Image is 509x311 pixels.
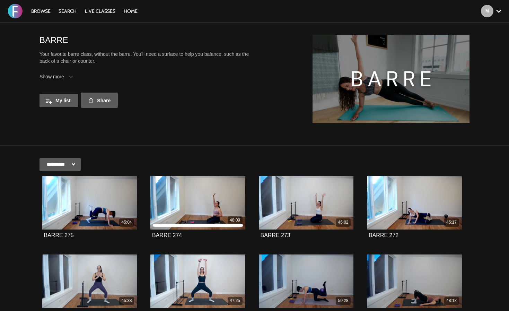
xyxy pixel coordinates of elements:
h1: BARRE [40,35,68,45]
a: BARRE 274 [152,233,182,238]
div: 47:25 [228,297,243,305]
a: BARRE 271 45:38 [42,254,137,308]
div: 50:28 [336,297,351,305]
a: Browse [28,8,54,14]
a: HOME [120,8,141,14]
a: BARRE 268 48:13 [367,254,462,308]
span: Show more [40,73,64,80]
a: BARRE 270 47:25 [150,254,245,308]
nav: Primary [28,8,141,15]
a: Share [81,93,118,108]
a: BARRE 269 50:28 [259,254,354,308]
div: 48:13 [444,297,459,305]
div: 45:17 [444,218,459,226]
button: My list [40,94,78,107]
a: Search [55,8,80,14]
div: 48:09 [228,216,243,224]
a: BARRE 273 [261,233,290,238]
div: 45:04 [119,218,134,226]
a: BARRE 273 46:02 [259,176,354,230]
img: BARRE [313,35,469,123]
a: BARRE 274 48:09 [150,176,245,230]
div: 46:02 [336,218,351,226]
a: BARRE 272 [369,233,398,238]
img: FORMATION [8,4,23,18]
p: Your favorite barre class, without the barre. You’ll need a surface to help you balance, such as ... [40,51,252,65]
a: BARRE 272 45:17 [367,176,462,230]
div: 45:38 [119,297,134,305]
a: BARRE 275 45:04 [42,176,137,230]
a: LIVE CLASSES [81,8,119,14]
a: BARRE 275 [44,233,74,238]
